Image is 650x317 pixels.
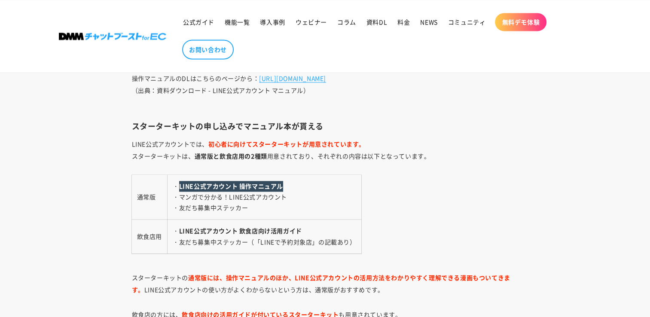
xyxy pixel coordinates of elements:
[290,13,332,31] a: ウェビナー
[259,74,326,82] a: [URL][DOMAIN_NAME]
[59,33,166,40] img: 株式会社DMM Boost
[132,259,519,296] p: スターターキットの LINE公式アカウントの使い方がよくわからないという方は、通常版がおすすめです。
[183,18,214,26] span: 公式ガイド
[178,13,220,31] a: 公式ガイド
[415,13,442,31] a: NEWS
[255,13,290,31] a: 導入事例
[167,219,361,253] td: ・ ・友だち募集中ステッカー（「LINEで予約対象店」の記載あり）
[179,182,283,190] strong: LINE公式アカウント 操作マニュアル
[132,219,168,253] td: 飲食店用
[182,40,234,59] a: お問い合わせ
[420,18,437,26] span: NEWS
[132,72,519,108] p: 操作マニュアルのDLはこちらのページから： （出典：資料ダウンロード - LINE公式アカウント マニュアル）
[502,18,540,26] span: 無料デモ体験
[132,138,519,162] p: LINE公式アカウントでは、 スターターキットは、 用意されており、それぞれの内容は以下となっています。
[361,13,392,31] a: 資料DL
[337,18,356,26] span: コラム
[167,175,361,219] td: ・ ・マンガで分かる！LINE公式アカウント ・友だち募集中ステッカー
[252,140,302,148] strong: スターターキット
[220,13,255,31] a: 機能一覧
[397,18,410,26] span: 料金
[366,18,387,26] span: 資料DL
[495,13,546,31] a: 無料デモ体験
[443,13,491,31] a: コミュニティ
[225,18,250,26] span: 機能一覧
[296,18,327,26] span: ウェビナー
[260,18,285,26] span: 導入事例
[332,13,361,31] a: コラム
[132,121,519,131] h3: スターターキットの申し込みでマニュアル本が貰える
[392,13,415,31] a: 料金
[302,140,365,148] strong: が用意されています。
[132,273,510,294] strong: 通常版には、操作マニュアルのほか、LINE公式アカウントの活用方法をわかりやすく理解できる漫画もついてきます。
[189,46,227,53] span: お問い合わせ
[448,18,486,26] span: コミュニティ
[195,152,267,160] strong: 通常版と飲食店用の2種類
[208,140,252,148] strong: 初心者に向けて
[132,175,168,219] td: 通常版
[179,226,302,235] strong: LINE公式アカウント 飲食店向け活用ガイド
